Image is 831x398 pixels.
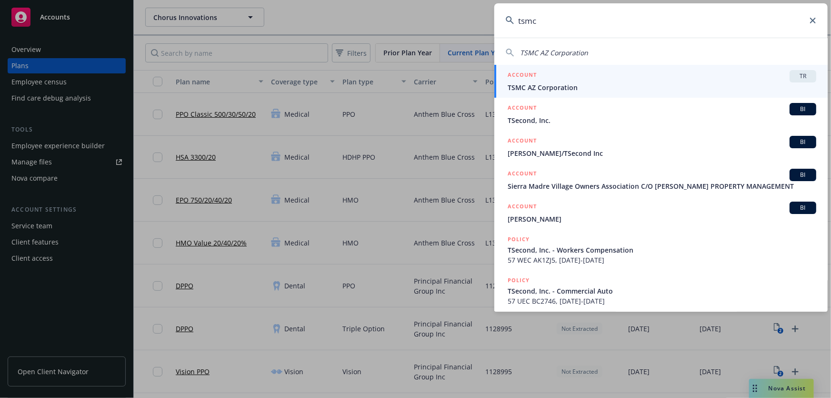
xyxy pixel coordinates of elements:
span: TSecond, Inc. - Workers Compensation [508,245,816,255]
span: BI [793,171,812,179]
h5: ACCOUNT [508,202,537,213]
a: POLICYTSecond, Inc. - Workers Compensation57 WEC AK1ZJ5, [DATE]-[DATE] [494,229,828,270]
span: Sierra Madre Village Owners Association C/O [PERSON_NAME] PROPERTY MANAGEMENT [508,181,816,191]
span: TSecond, Inc. - Commercial Auto [508,286,816,296]
span: 57 UEC BC2746, [DATE]-[DATE] [508,296,816,306]
a: POLICYTSecond, Inc. - Commercial Auto57 UEC BC2746, [DATE]-[DATE] [494,270,828,311]
a: ACCOUNTTRTSMC AZ Corporation [494,65,828,98]
span: [PERSON_NAME]/TSecond Inc [508,148,816,158]
h5: POLICY [508,235,530,244]
span: BI [793,138,812,146]
h5: ACCOUNT [508,103,537,114]
h5: POLICY [508,276,530,285]
span: TR [793,72,812,81]
a: ACCOUNTBISierra Madre Village Owners Association C/O [PERSON_NAME] PROPERTY MANAGEMENT [494,163,828,196]
a: ACCOUNTBI[PERSON_NAME]/TSecond Inc [494,131,828,163]
span: [PERSON_NAME] [508,214,816,224]
h5: ACCOUNT [508,136,537,147]
a: ACCOUNTBI[PERSON_NAME] [494,196,828,229]
span: TSMC AZ Corporation [520,48,588,57]
span: 57 WEC AK1ZJ5, [DATE]-[DATE] [508,255,816,265]
span: BI [793,105,812,113]
a: ACCOUNTBITSecond, Inc. [494,98,828,131]
span: BI [793,204,812,212]
input: Search... [494,3,828,38]
span: TSecond, Inc. [508,115,816,125]
h5: ACCOUNT [508,169,537,180]
span: TSMC AZ Corporation [508,82,816,92]
h5: ACCOUNT [508,70,537,82]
